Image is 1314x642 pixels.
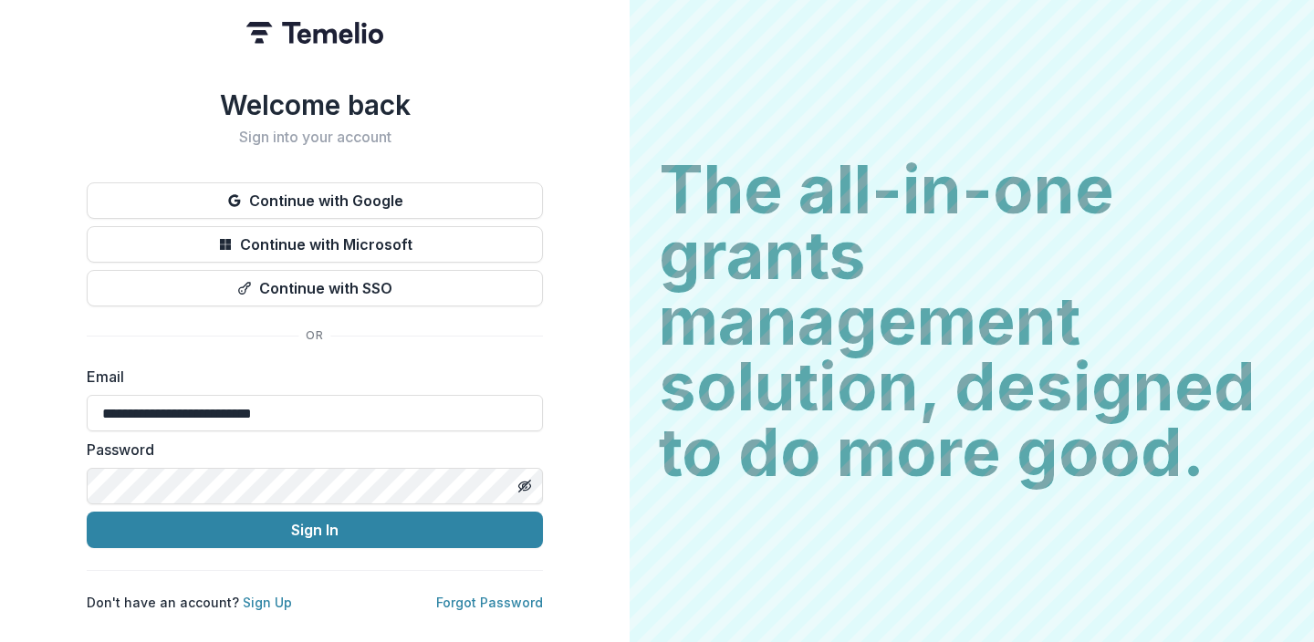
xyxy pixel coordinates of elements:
[87,129,543,146] h2: Sign into your account
[87,182,543,219] button: Continue with Google
[87,88,543,121] h1: Welcome back
[87,270,543,306] button: Continue with SSO
[243,595,292,610] a: Sign Up
[510,471,539,501] button: Toggle password visibility
[87,512,543,548] button: Sign In
[246,22,383,44] img: Temelio
[436,595,543,610] a: Forgot Password
[87,593,292,612] p: Don't have an account?
[87,439,532,461] label: Password
[87,226,543,263] button: Continue with Microsoft
[87,366,532,388] label: Email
